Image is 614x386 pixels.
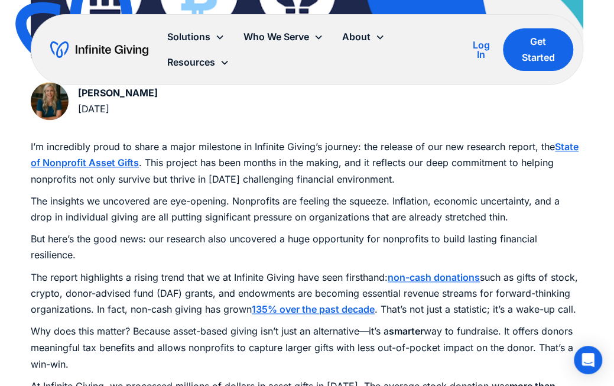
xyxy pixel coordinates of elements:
[31,270,583,318] p: The report highlights a rising trend that we at Infinite Giving have seen firsthand: such as gift...
[342,29,371,45] div: About
[50,40,148,59] a: home
[234,24,333,50] div: Who We Serve
[469,38,493,61] a: Log In
[31,193,583,225] p: The insights we uncovered are eye-opening. Nonprofits are feeling the squeeze. Inflation, economi...
[389,325,424,337] strong: smarter
[31,139,583,187] p: I’m incredibly proud to share a major milestone in Infinite Giving’s journey: the release of our ...
[158,24,234,50] div: Solutions
[388,271,480,283] a: non-cash donations
[31,231,583,263] p: But here’s the good news: our research also uncovered a huge opportunity for nonprofits to build ...
[503,28,573,71] a: Get Started
[167,54,215,70] div: Resources
[158,50,239,75] div: Resources
[78,101,158,117] div: [DATE]
[252,303,375,315] a: 135% over the past decade
[167,29,210,45] div: Solutions
[243,29,309,45] div: Who We Serve
[333,24,394,50] div: About
[574,346,602,374] div: Open Intercom Messenger
[31,323,583,372] p: Why does this matter? Because asset-based giving isn’t just an alternative—it’s a way to fundrais...
[469,40,493,59] div: Log In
